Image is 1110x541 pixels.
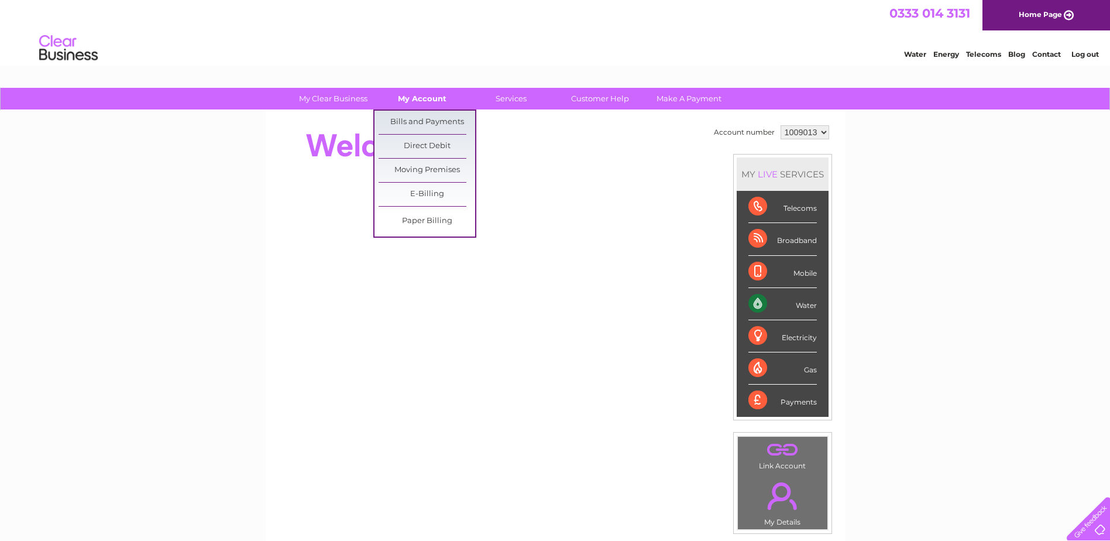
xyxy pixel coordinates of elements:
[737,472,828,530] td: My Details
[279,6,832,57] div: Clear Business is a trading name of Verastar Limited (registered in [GEOGRAPHIC_DATA] No. 3667643...
[755,169,780,180] div: LIVE
[39,30,98,66] img: logo.png
[711,122,778,142] td: Account number
[374,88,470,109] a: My Account
[889,6,970,20] a: 0333 014 3131
[379,210,475,233] a: Paper Billing
[741,440,824,460] a: .
[748,223,817,255] div: Broadband
[741,475,824,516] a: .
[1008,50,1025,59] a: Blog
[737,436,828,473] td: Link Account
[463,88,559,109] a: Services
[552,88,648,109] a: Customer Help
[379,159,475,182] a: Moving Premises
[748,191,817,223] div: Telecoms
[748,288,817,320] div: Water
[933,50,959,59] a: Energy
[379,183,475,206] a: E-Billing
[379,111,475,134] a: Bills and Payments
[748,256,817,288] div: Mobile
[379,135,475,158] a: Direct Debit
[748,352,817,385] div: Gas
[748,320,817,352] div: Electricity
[1032,50,1061,59] a: Contact
[641,88,737,109] a: Make A Payment
[966,50,1001,59] a: Telecoms
[904,50,926,59] a: Water
[748,385,817,416] div: Payments
[285,88,382,109] a: My Clear Business
[737,157,829,191] div: MY SERVICES
[1071,50,1099,59] a: Log out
